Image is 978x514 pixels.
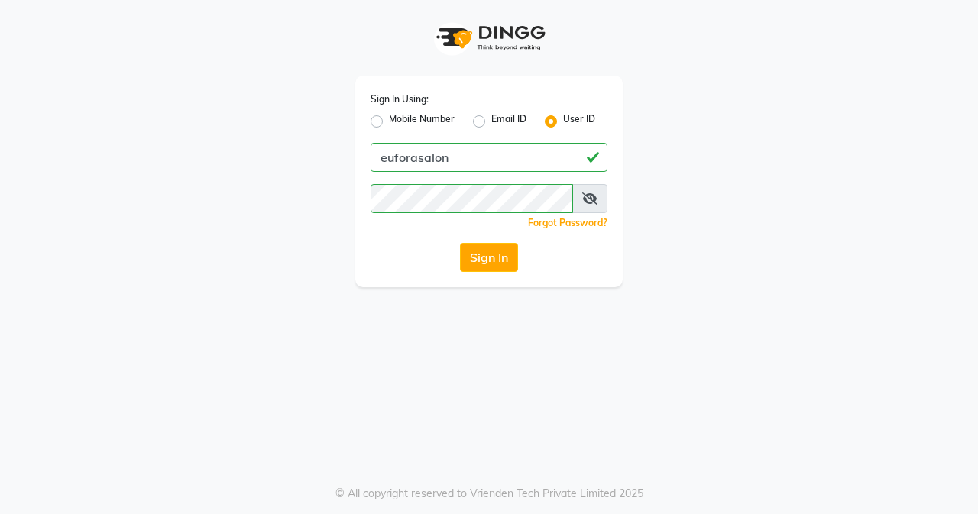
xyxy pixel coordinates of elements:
[491,112,526,131] label: Email ID
[371,92,429,106] label: Sign In Using:
[389,112,455,131] label: Mobile Number
[371,143,607,172] input: Username
[460,243,518,272] button: Sign In
[371,184,573,213] input: Username
[428,15,550,60] img: logo1.svg
[528,217,607,228] a: Forgot Password?
[563,112,595,131] label: User ID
